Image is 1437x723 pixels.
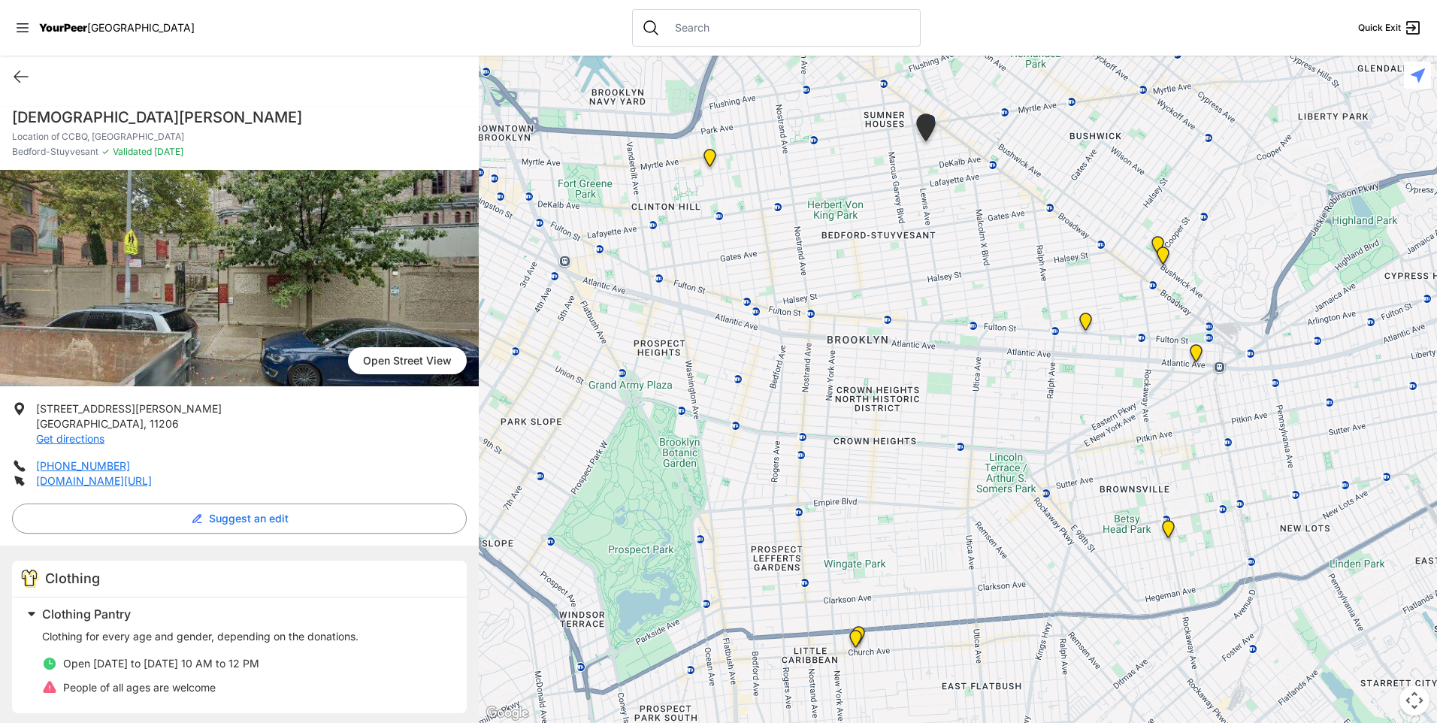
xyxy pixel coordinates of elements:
[63,681,216,694] span: People of all ages are welcome
[348,347,467,374] span: Open Street View
[913,113,939,147] div: Location of CCBQ, Brooklyn
[101,146,110,158] span: ✓
[39,23,195,32] a: YourPeer[GEOGRAPHIC_DATA]
[483,703,532,723] img: Google
[144,417,147,430] span: ,
[849,626,868,650] div: Rising Ground
[1358,19,1422,37] a: Quick Exit
[36,432,104,445] a: Get directions
[42,607,131,622] span: Clothing Pantry
[152,146,183,157] span: [DATE]
[87,21,195,34] span: [GEOGRAPHIC_DATA]
[36,402,222,415] span: [STREET_ADDRESS][PERSON_NAME]
[63,657,259,670] span: Open [DATE] to [DATE] 10 AM to 12 PM
[12,504,467,534] button: Suggest an edit
[1159,520,1178,544] div: Brooklyn DYCD Youth Drop-in Center
[12,146,98,158] span: Bedford-Stuyvesant
[12,131,467,143] p: Location of CCBQ, [GEOGRAPHIC_DATA]
[1358,22,1401,34] span: Quick Exit
[1187,344,1206,368] div: The Gathering Place Drop-in Center
[666,20,911,35] input: Search
[45,570,100,586] span: Clothing
[150,417,179,430] span: 11206
[39,21,87,34] span: YourPeer
[1399,685,1429,715] button: Map camera controls
[209,511,289,526] span: Suggest an edit
[36,417,144,430] span: [GEOGRAPHIC_DATA]
[483,703,532,723] a: Open this area in Google Maps (opens a new window)
[1076,313,1095,337] div: SuperPantry
[1148,236,1167,260] div: St Thomas Episcopal Church
[12,107,467,128] h1: [DEMOGRAPHIC_DATA][PERSON_NAME]
[42,629,449,644] p: Clothing for every age and gender, depending on the donations.
[113,146,152,157] span: Validated
[36,459,130,472] a: [PHONE_NUMBER]
[36,474,152,487] a: [DOMAIN_NAME][URL]
[1154,247,1172,271] div: Bushwick/North Brooklyn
